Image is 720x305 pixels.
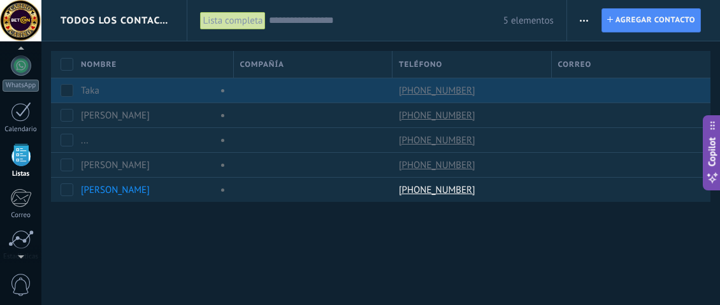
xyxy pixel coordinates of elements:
span: Teléfono [399,59,442,71]
div: Calendario [3,125,40,134]
div: Lista completa [200,11,266,30]
a: [PHONE_NUMBER] [399,184,478,195]
a: [PHONE_NUMBER] [399,110,478,121]
div: Listas [3,170,40,178]
span: Todos los contactos y empresas [61,15,169,27]
span: Copilot [706,137,719,166]
a: [PERSON_NAME] [81,159,150,171]
span: Agregar contacto [616,9,695,32]
a: ... [81,134,89,146]
span: Nombre [81,59,117,71]
a: Taka [81,85,99,97]
span: Correo [558,59,592,71]
a: Agregar contacto [601,8,701,32]
button: Más [575,8,593,32]
a: [PERSON_NAME] [81,184,150,196]
div: WhatsApp [3,80,39,92]
a: [PHONE_NUMBER] [399,85,478,96]
a: [PHONE_NUMBER] [399,159,478,171]
div: Correo [3,211,40,220]
span: 5 elementos [503,15,554,27]
a: [PERSON_NAME] [81,110,150,122]
a: [PHONE_NUMBER] [399,134,478,146]
span: Compañía [240,59,284,71]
